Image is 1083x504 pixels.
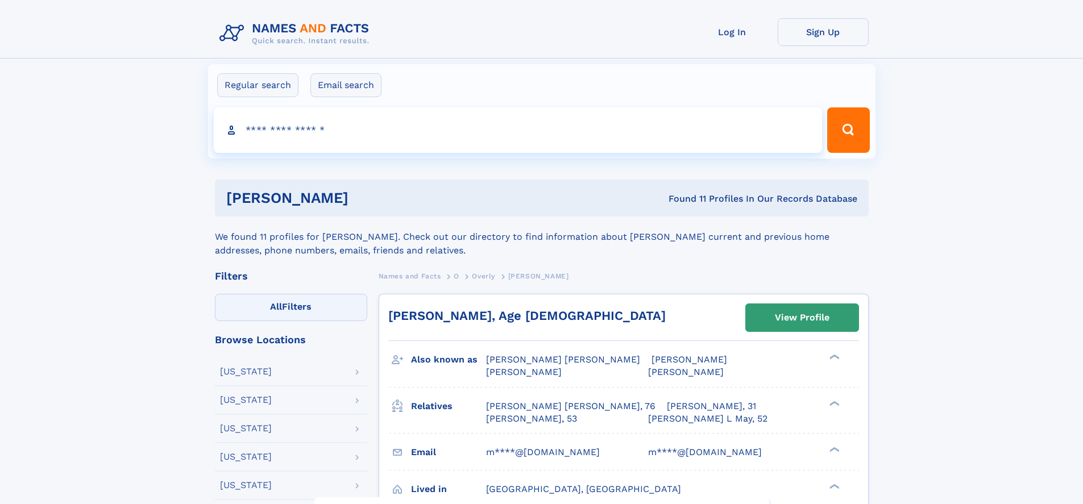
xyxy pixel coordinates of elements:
[220,424,272,433] div: [US_STATE]
[220,481,272,490] div: [US_STATE]
[472,269,495,283] a: Overly
[486,484,681,494] span: [GEOGRAPHIC_DATA], [GEOGRAPHIC_DATA]
[226,191,509,205] h1: [PERSON_NAME]
[648,413,767,425] a: [PERSON_NAME] L May, 52
[486,366,562,377] span: [PERSON_NAME]
[379,269,441,283] a: Names and Facts
[220,452,272,461] div: [US_STATE]
[411,350,486,369] h3: Also known as
[454,269,459,283] a: O
[652,354,727,365] span: [PERSON_NAME]
[667,400,756,413] a: [PERSON_NAME], 31
[472,272,495,280] span: Overly
[220,367,272,376] div: [US_STATE]
[310,73,381,97] label: Email search
[388,309,666,323] a: [PERSON_NAME], Age [DEMOGRAPHIC_DATA]
[827,107,869,153] button: Search Button
[746,304,858,331] a: View Profile
[215,335,367,345] div: Browse Locations
[486,413,577,425] a: [PERSON_NAME], 53
[687,18,778,46] a: Log In
[508,272,569,280] span: [PERSON_NAME]
[411,443,486,462] h3: Email
[214,107,823,153] input: search input
[217,73,298,97] label: Regular search
[827,482,840,490] div: ❯
[827,353,840,361] div: ❯
[648,366,724,377] span: [PERSON_NAME]
[270,301,282,312] span: All
[827,445,840,453] div: ❯
[215,18,379,49] img: Logo Names and Facts
[411,397,486,416] h3: Relatives
[486,354,640,365] span: [PERSON_NAME] [PERSON_NAME]
[215,271,367,281] div: Filters
[215,216,869,257] div: We found 11 profiles for [PERSON_NAME]. Check out our directory to find information about [PERSON...
[827,399,840,407] div: ❯
[486,400,655,413] a: [PERSON_NAME] [PERSON_NAME], 76
[508,193,857,205] div: Found 11 Profiles In Our Records Database
[220,395,272,405] div: [US_STATE]
[215,294,367,321] label: Filters
[411,480,486,499] h3: Lived in
[778,18,869,46] a: Sign Up
[775,305,829,331] div: View Profile
[454,272,459,280] span: O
